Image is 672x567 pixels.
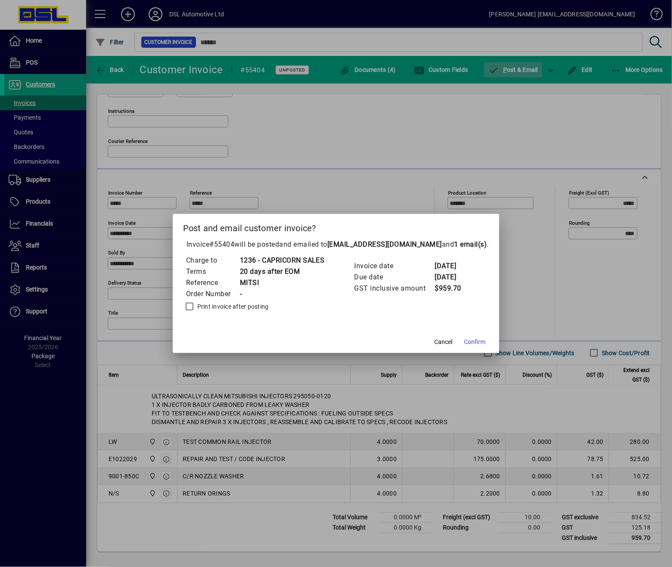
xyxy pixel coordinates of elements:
td: [DATE] [435,272,469,283]
td: - [240,288,325,300]
td: 20 days after EOM [240,266,325,277]
td: 1236 - CAPRICORN SALES [240,255,325,266]
span: and emailed to [279,240,487,248]
td: Order Number [186,288,240,300]
b: [EMAIL_ADDRESS][DOMAIN_NAME] [327,240,442,248]
span: Cancel [434,338,452,347]
span: Confirm [464,338,485,347]
b: 1 email(s) [454,240,487,248]
span: and [442,240,487,248]
td: MITSI [240,277,325,288]
td: [DATE] [435,260,469,272]
td: Charge to [186,255,240,266]
h2: Post and email customer invoice? [173,214,500,239]
p: Invoice will be posted . [183,239,489,250]
td: Terms [186,266,240,277]
span: #55404 [209,240,234,248]
td: Due date [354,272,435,283]
button: Confirm [460,334,489,350]
td: Invoice date [354,260,435,272]
td: Reference [186,277,240,288]
td: GST inclusive amount [354,283,435,294]
button: Cancel [429,334,457,350]
label: Print invoice after posting [196,302,269,311]
td: $959.70 [435,283,469,294]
